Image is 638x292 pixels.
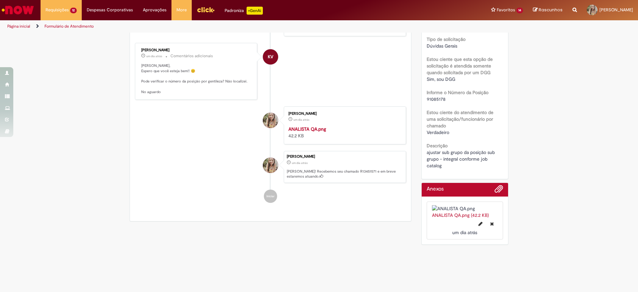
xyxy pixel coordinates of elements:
div: Michelle Barroso Da Silva [263,113,278,128]
button: Excluir ANALISTA QA.png [486,219,498,229]
b: Estou ciente do atendimento de uma solicitação/funcionário por chamado [427,109,493,129]
b: Estou ciente que esta opção de solicitação é atendida somente quando solicitada por um DGG [427,56,493,75]
a: ANALISTA QA.png [288,126,326,132]
div: [PERSON_NAME] [288,112,399,116]
time: 27/08/2025 10:40:59 [293,118,309,122]
span: um dia atrás [293,118,309,122]
span: Verdadeiro [427,129,449,135]
div: Padroniza [225,7,263,15]
img: click_logo_yellow_360x200.png [197,5,215,15]
a: Página inicial [7,24,30,29]
span: um dia atrás [146,54,162,58]
time: 27/08/2025 13:32:17 [146,54,162,58]
a: Rascunhos [533,7,563,13]
p: [PERSON_NAME]! Recebemos seu chamado R13451571 e em breve estaremos atuando. [287,169,402,179]
a: ANALISTA QA.png (42.2 KB) [432,212,489,218]
img: ServiceNow [1,3,35,17]
span: KV [268,49,273,65]
img: ANALISTA QA.png [432,205,498,212]
div: [PERSON_NAME] [287,155,402,159]
time: 27/08/2025 10:41:04 [292,161,308,165]
span: [PERSON_NAME] [599,7,633,13]
span: Aprovações [143,7,166,13]
span: Requisições [46,7,69,13]
small: Comentários adicionais [170,53,213,59]
li: Michelle Barroso Da Silva [135,151,406,183]
span: 91085178 [427,96,446,102]
span: Favoritos [497,7,515,13]
div: Michelle Barroso Da Silva [263,158,278,173]
span: 14 [516,8,523,13]
span: Rascunhos [539,7,563,13]
span: ajustar sub grupo da posição sub grupo - integral conforme job catalog [427,149,496,169]
span: 12 [70,8,77,13]
span: um dia atrás [452,229,477,235]
b: Descrição [427,143,448,149]
span: um dia atrás [292,161,308,165]
a: Formulário de Atendimento [45,24,94,29]
button: Editar nome de arquivo ANALISTA QA.png [475,219,486,229]
div: 42.2 KB [288,126,399,139]
span: More [176,7,187,13]
b: Tipo de solicitação [427,36,466,42]
ul: Trilhas de página [5,20,420,33]
span: Despesas Corporativas [87,7,133,13]
div: [PERSON_NAME] [141,48,252,52]
div: Karine Vieira [263,49,278,65]
h2: Anexos [427,186,444,192]
p: +GenAi [247,7,263,15]
span: Sim, sou DGG [427,76,455,82]
p: [PERSON_NAME], Espero que você esteja bem!! 😊 Pode verificar o número da posição por gentileza? N... [141,63,252,94]
b: Informe o Número da Posição [427,89,488,95]
button: Adicionar anexos [494,185,503,197]
span: Dúvidas Gerais [427,43,457,49]
time: 27/08/2025 10:40:59 [452,229,477,235]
